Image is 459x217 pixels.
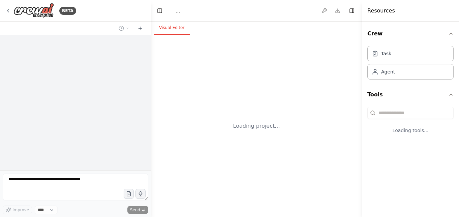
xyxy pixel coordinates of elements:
span: Improve [12,207,29,213]
div: Task [381,50,391,57]
div: Agent [381,68,395,75]
div: Loading tools... [367,122,454,139]
div: BETA [59,7,76,15]
button: Crew [367,24,454,43]
button: Improve [3,206,32,214]
button: Tools [367,85,454,104]
img: Logo [13,3,54,18]
button: Visual Editor [154,21,190,35]
button: Hide left sidebar [155,6,164,15]
span: Send [130,207,140,213]
button: Start a new chat [135,24,146,32]
button: Switch to previous chat [116,24,132,32]
button: Send [127,206,148,214]
nav: breadcrumb [176,7,180,14]
div: Tools [367,104,454,145]
span: ... [176,7,180,14]
button: Click to speak your automation idea [135,189,146,199]
button: Upload files [124,189,134,199]
div: Crew [367,43,454,85]
button: Hide right sidebar [347,6,357,15]
h4: Resources [367,7,395,15]
div: Loading project... [233,122,280,130]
